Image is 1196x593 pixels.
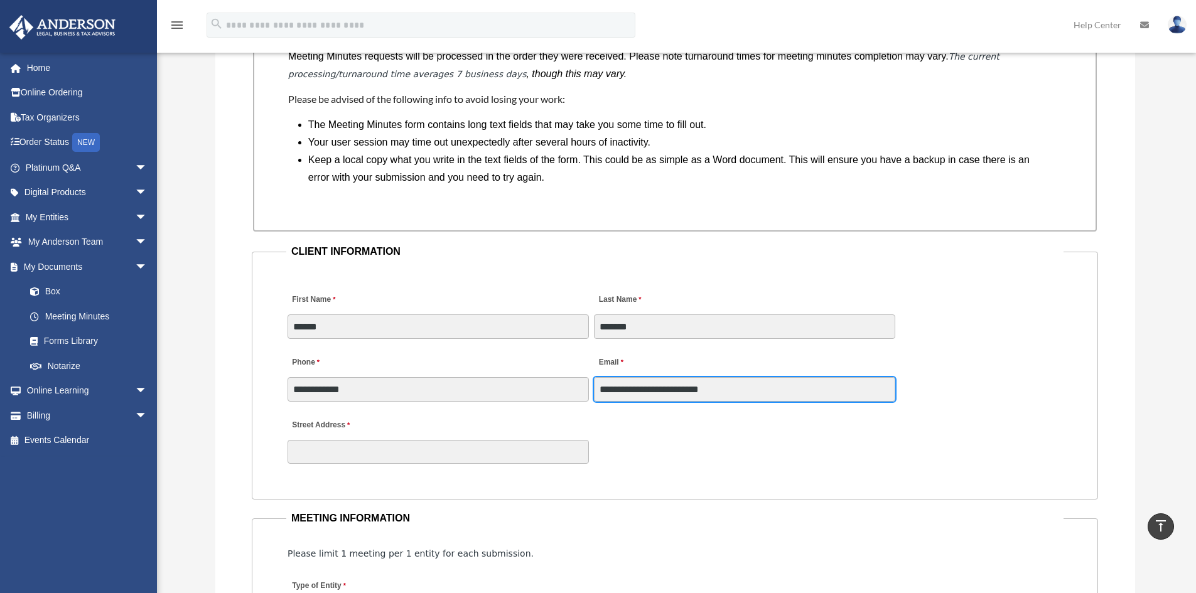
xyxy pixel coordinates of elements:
[135,205,160,230] span: arrow_drop_down
[1148,513,1174,540] a: vertical_align_top
[9,230,166,255] a: My Anderson Teamarrow_drop_down
[288,548,534,558] span: Please limit 1 meeting per 1 entity for each submission.
[135,180,160,206] span: arrow_drop_down
[9,55,166,80] a: Home
[6,15,119,40] img: Anderson Advisors Platinum Portal
[9,403,166,428] a: Billingarrow_drop_down
[594,355,626,371] label: Email
[9,105,166,130] a: Tax Organizers
[288,355,323,371] label: Phone
[9,254,166,279] a: My Documentsarrow_drop_down
[9,428,166,453] a: Events Calendar
[1168,16,1187,34] img: User Pic
[286,243,1064,260] legend: CLIENT INFORMATION
[9,180,166,205] a: Digital Productsarrow_drop_down
[18,279,166,304] a: Box
[9,155,166,180] a: Platinum Q&Aarrow_drop_down
[170,22,185,33] a: menu
[18,329,166,354] a: Forms Library
[135,403,160,429] span: arrow_drop_down
[9,378,166,403] a: Online Learningarrow_drop_down
[594,292,644,309] label: Last Name
[288,92,1062,106] h4: Please be advised of the following info to avoid losing your work:
[18,304,160,329] a: Meeting Minutes
[288,292,338,309] label: First Name
[308,151,1052,186] li: Keep a local copy what you write in the text fields of the form. This could be as simple as a Wor...
[72,133,100,152] div: NEW
[288,417,407,434] label: Street Address
[308,116,1052,134] li: The Meeting Minutes form contains long text fields that may take you some time to fill out.
[210,17,224,31] i: search
[18,353,166,378] a: Notarize
[526,68,627,79] i: , though this may vary.
[170,18,185,33] i: menu
[288,48,1062,83] p: Meeting Minutes requests will be processed in the order they were received. Please note turnaroun...
[288,51,999,79] em: The current processing/turnaround time averages 7 business days
[9,205,166,230] a: My Entitiesarrow_drop_down
[1153,518,1168,533] i: vertical_align_top
[9,130,166,156] a: Order StatusNEW
[135,254,160,280] span: arrow_drop_down
[308,134,1052,151] li: Your user session may time out unexpectedly after several hours of inactivity.
[286,510,1064,527] legend: MEETING INFORMATION
[9,80,166,105] a: Online Ordering
[135,155,160,181] span: arrow_drop_down
[135,230,160,255] span: arrow_drop_down
[135,378,160,404] span: arrow_drop_down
